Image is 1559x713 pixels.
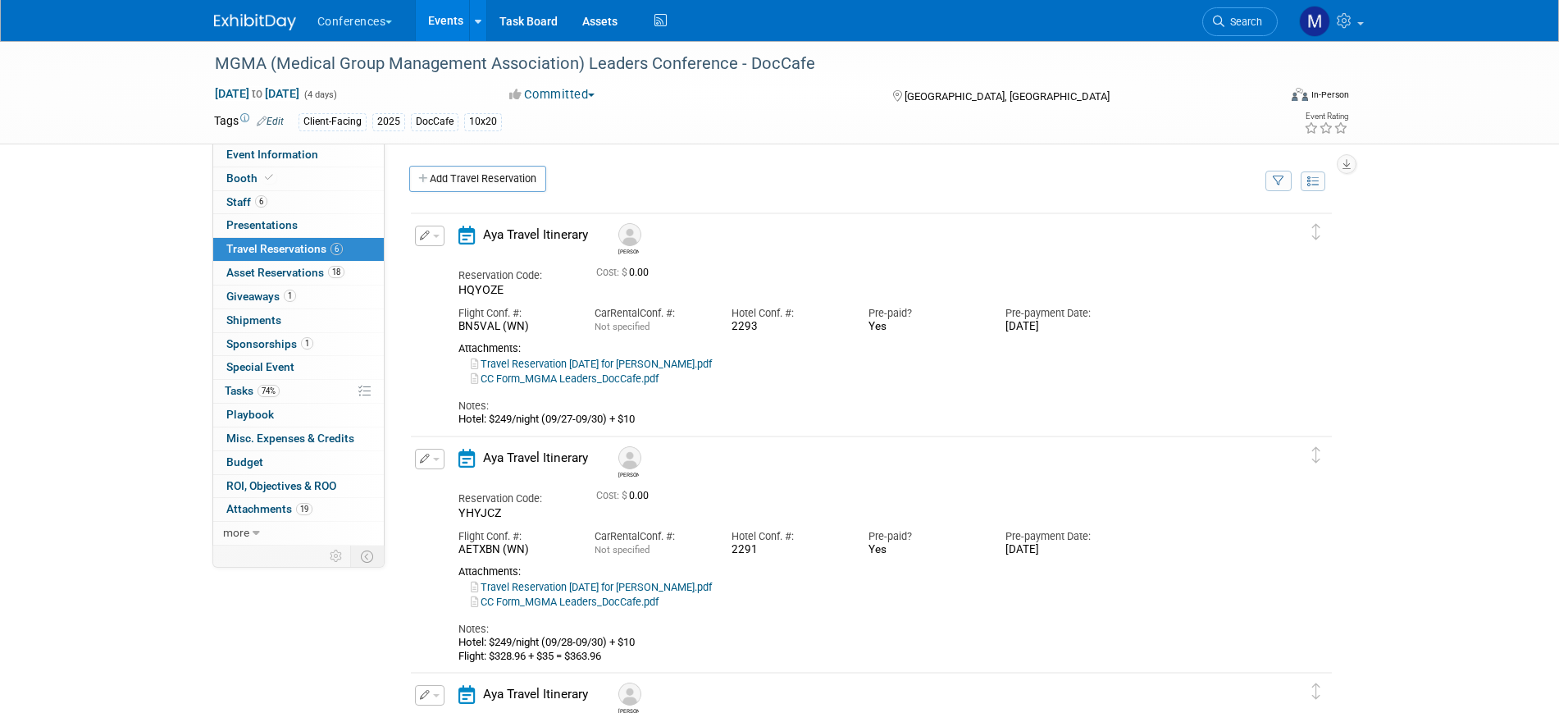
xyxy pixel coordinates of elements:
a: more [213,522,384,545]
a: Misc. Expenses & Credits [213,427,384,450]
span: 19 [296,503,312,515]
i: Aya Travel Itinerary [458,685,475,704]
span: Cost: $ [596,490,629,501]
span: 74% [258,385,280,397]
i: Click and drag to move item [1312,224,1320,240]
img: ExhibitDay [214,14,296,30]
span: Rental [610,307,640,319]
div: Car Conf. #: [595,306,707,321]
a: Shipments [213,309,384,332]
span: YHYJCZ [458,506,501,519]
div: 2025 [372,113,405,130]
div: Notes: [458,399,1256,414]
div: Attachments: [458,565,1256,578]
a: Special Event [213,356,384,379]
div: Client-Facing [299,113,367,130]
a: Presentations [213,214,384,237]
span: [DATE] [1005,320,1039,332]
div: Hotel Conf. #: [732,529,844,544]
span: Yes [868,320,887,332]
span: Giveaways [226,290,296,303]
a: CC Form_MGMA Leaders_DocCafe.pdf [471,372,659,385]
div: Car Conf. #: [595,529,707,544]
span: 1 [301,337,313,350]
a: Travel Reservation [DATE] for [PERSON_NAME].pdf [471,358,712,370]
span: HQYOZE [458,283,504,296]
span: (4 days) [303,89,337,100]
div: Hotel Conf. #: [732,306,844,321]
span: Search [1224,16,1262,28]
a: Travel Reservations6 [213,238,384,261]
div: DocCafe [411,113,458,130]
button: Committed [504,86,601,103]
a: Event Information [213,144,384,167]
a: Travel Reservation [DATE] for [PERSON_NAME].pdf [471,581,712,593]
a: Sponsorships1 [213,333,384,356]
div: Pre-paid? [868,529,981,544]
span: Travel Reservations [226,242,343,255]
a: ROI, Objectives & ROO [213,475,384,498]
span: to [249,87,265,100]
span: Staff [226,195,267,208]
a: Search [1202,7,1278,36]
div: Pre-payment Date: [1005,529,1118,544]
a: Giveaways1 [213,286,384,309]
div: 2293 [732,320,844,334]
i: Aya Travel Itinerary [458,449,475,468]
img: Marygrace LeGros [1299,6,1330,37]
span: Rental [610,530,640,542]
div: Michael Graham [618,246,639,255]
span: 6 [255,195,267,208]
span: Aya Travel Itinerary [483,450,588,465]
span: Sponsorships [226,337,313,350]
span: Not specified [595,544,650,555]
a: CC Form_MGMA Leaders_DocCafe.pdf [471,596,659,608]
div: 2291 [732,543,844,557]
div: Reservation Code: [458,491,572,506]
a: Playbook [213,404,384,427]
div: Reservation Code: [458,268,572,283]
div: 10x20 [464,113,502,130]
div: Jim Manning [618,469,639,478]
span: Aya Travel Itinerary [483,687,588,702]
span: Presentations [226,218,298,231]
div: Flight Conf. #: [458,529,571,544]
span: Asset Reservations [226,266,344,279]
span: Not specified [595,321,650,332]
span: 0.00 [596,267,655,278]
a: Asset Reservations18 [213,262,384,285]
span: 0.00 [596,490,655,501]
div: Jim Manning [614,446,643,478]
a: Edit [257,116,284,127]
div: Pre-payment Date: [1005,306,1118,321]
td: Toggle Event Tabs [350,546,384,567]
a: Tasks74% [213,380,384,403]
span: Yes [868,543,887,555]
span: [GEOGRAPHIC_DATA], [GEOGRAPHIC_DATA] [905,90,1110,103]
div: BN5VAL (WN) [458,320,571,334]
span: Special Event [226,360,294,373]
span: Booth [226,171,276,185]
span: Misc. Expenses & Credits [226,432,354,445]
span: Aya Travel Itinerary [483,227,588,242]
span: Attachments [226,502,312,515]
div: Hotel: $249/night (09/28-09/30) + $10 Flight: $328.96 + $35 = $363.96 [458,636,1256,663]
i: Filter by Traveler [1273,176,1284,187]
div: Notes: [458,622,1256,637]
a: Budget [213,451,384,474]
span: more [223,526,249,539]
div: Pre-paid? [868,306,981,321]
div: Hotel: $249/night (09/27-09/30) + $10 [458,413,1256,426]
span: 1 [284,290,296,302]
a: Attachments19 [213,498,384,521]
span: 18 [328,266,344,278]
i: Click and drag to move item [1312,683,1320,700]
i: Booth reservation complete [265,173,273,182]
span: 6 [330,243,343,255]
div: Flight Conf. #: [458,306,571,321]
span: ROI, Objectives & ROO [226,479,336,492]
td: Tags [214,112,284,131]
div: MGMA (Medical Group Management Association) Leaders Conference - DocCafe [209,49,1253,79]
div: Attachments: [458,342,1256,355]
span: [DATE] [DATE] [214,86,300,101]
